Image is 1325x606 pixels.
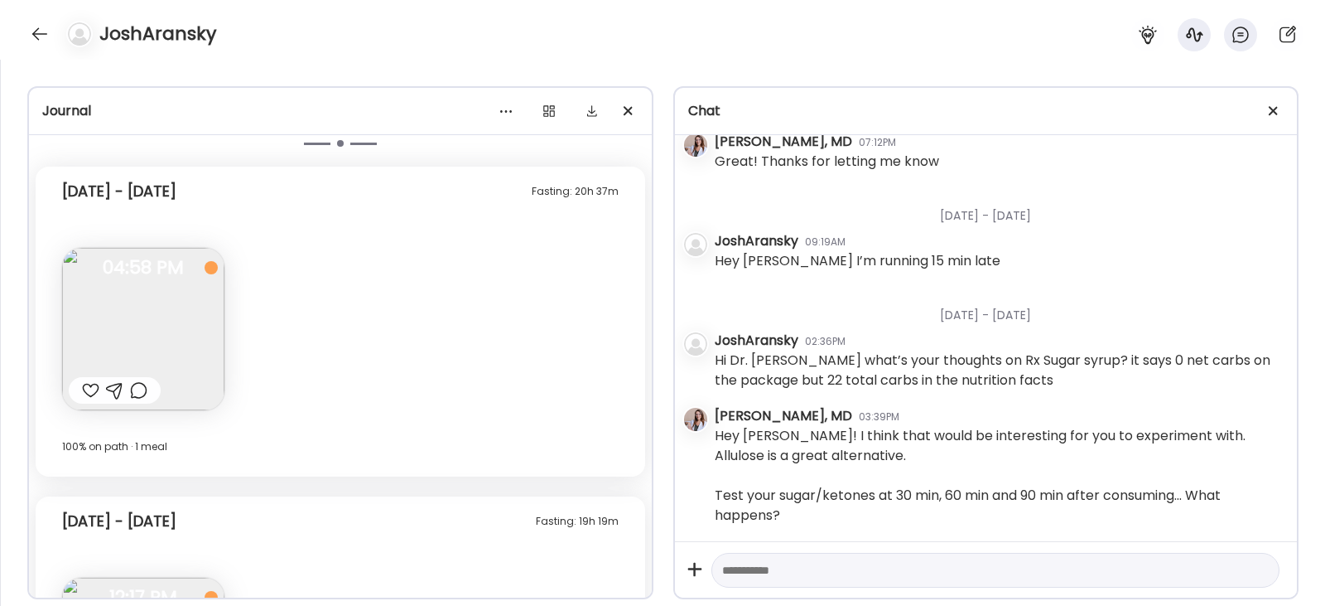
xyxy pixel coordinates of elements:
[532,182,619,201] div: Fasting: 20h 37m
[62,511,176,531] div: [DATE] - [DATE]
[688,101,1284,121] div: Chat
[805,334,846,349] div: 02:36PM
[715,351,1284,390] div: Hi Dr. [PERSON_NAME] what’s your thoughts on Rx Sugar syrup? it says 0 net carbs on the package b...
[715,287,1284,331] div: [DATE] - [DATE]
[99,21,216,47] h4: JoshAransky
[684,408,707,431] img: avatars%2F6jYoDwgBKVUlpt6FLXUnh8Ov7Lx1
[62,182,176,201] div: [DATE] - [DATE]
[715,132,852,152] div: [PERSON_NAME], MD
[62,437,619,457] div: 100% on path · 1 meal
[715,331,798,351] div: JoshAransky
[684,332,707,356] img: bg-avatar-default.svg
[715,426,1284,526] div: Hey [PERSON_NAME]! I think that would be interesting for you to experiment with. Allulose is a gr...
[536,511,619,531] div: Fasting: 19h 19m
[62,248,224,410] img: images%2FbJ2HShESBLgnMkIIIDQ6Zucxl8n2%2FHmb5GTW6gCoGXy8F1h2F%2FHlGZs3oe8pYum72buaLG_240
[715,406,852,426] div: [PERSON_NAME], MD
[42,101,638,121] div: Journal
[684,133,707,157] img: avatars%2F6jYoDwgBKVUlpt6FLXUnh8Ov7Lx1
[715,187,1284,231] div: [DATE] - [DATE]
[715,251,1000,271] div: Hey [PERSON_NAME] I’m running 15 min late
[62,260,224,275] span: 04:58 PM
[715,152,939,172] div: Great! Thanks for letting me know
[684,233,707,256] img: bg-avatar-default.svg
[715,231,798,251] div: JoshAransky
[68,22,91,46] img: bg-avatar-default.svg
[859,410,899,424] div: 03:39PM
[859,135,896,150] div: 07:12PM
[62,590,224,605] span: 12:17 PM
[805,235,846,250] div: 09:19AM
